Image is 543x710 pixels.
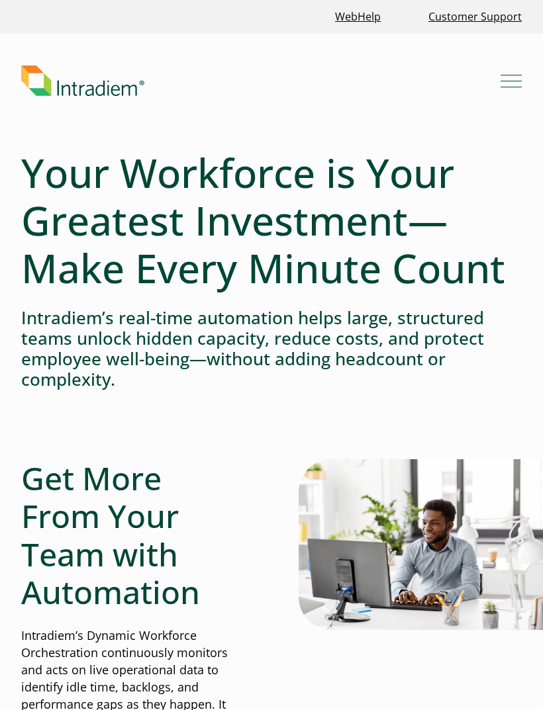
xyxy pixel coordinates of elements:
a: Customer Support [423,3,527,31]
h4: Intradiem’s real-time automation helps large, structured teams unlock hidden capacity, reduce cos... [21,308,522,390]
img: Intradiem [21,66,144,96]
button: Mobile Navigation Button [501,70,522,91]
h1: Your Workforce is Your Greatest Investment—Make Every Minute Count [21,149,522,292]
a: Link opens in a new window [330,3,386,31]
h2: Get More From Your Team with Automation [21,459,244,611]
img: Man typing on computer with real-time automation [299,459,543,631]
a: Link to homepage of Intradiem [21,66,501,96]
